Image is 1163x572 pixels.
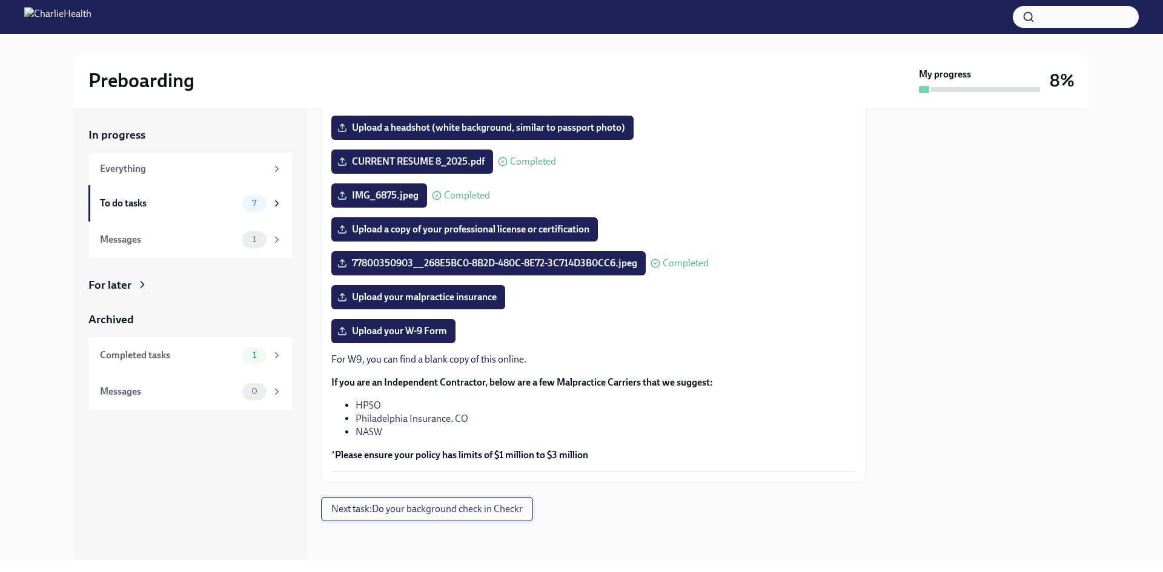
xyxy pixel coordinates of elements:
[356,399,381,411] a: HPSO
[88,68,194,93] h2: Preboarding
[1050,70,1075,91] h3: 8%
[88,127,292,143] a: In progress
[331,116,634,140] label: Upload a headshot (white background, similar to passport photo)
[331,183,427,208] label: IMG_6875.jpeg
[510,157,556,166] span: Completed
[245,199,263,208] span: 7
[663,258,709,268] span: Completed
[321,497,533,521] button: Next task:Do your background check in Checkr
[88,373,292,410] a: Messages0
[340,223,589,235] span: Upload a copy of your professional license or certification
[356,426,382,438] a: NASW
[245,350,263,360] span: 1
[331,376,713,388] strong: If you are an Independent Contractor, below are a few Malpractice Carriers that we suggest:
[340,189,419,202] span: IMG_6875.jpeg
[340,156,485,168] span: CURRENT RESUME 8_2025.pdf
[331,217,598,242] label: Upload a copy of your professional license or certification
[340,122,625,134] span: Upload a headshot (white background, similar to passport photo)
[100,233,237,246] div: Messages
[88,337,292,373] a: Completed tasks1
[340,325,447,337] span: Upload your W-9 Form
[88,153,292,185] a: Everything
[88,277,292,293] a: For later
[444,191,490,200] span: Completed
[356,413,468,424] a: Philadelphia Insurance. CO
[919,68,971,81] strong: My progress
[100,385,237,398] div: Messages
[100,349,237,362] div: Completed tasks
[88,277,131,293] div: For later
[331,503,523,515] span: Next task : Do your background check in Checkr
[340,257,637,269] span: 77800350903__268E5BC0-8B2D-480C-8E72-3C714D3B0CC6.jpeg
[88,222,292,258] a: Messages1
[331,251,646,275] label: 77800350903__268E5BC0-8B2D-480C-8E72-3C714D3B0CC6.jpeg
[100,162,267,176] div: Everything
[335,449,588,461] strong: Please ensure your policy has limits of $1 million to $3 million
[331,353,856,366] p: For W9, you can find a blank copy of this online.
[88,185,292,222] a: To do tasks7
[331,285,505,309] label: Upload your malpractice insurance
[88,312,292,327] a: Archived
[340,291,497,303] span: Upload your malpractice insurance
[24,7,91,27] img: CharlieHealth
[244,387,265,396] span: 0
[331,150,493,174] label: CURRENT RESUME 8_2025.pdf
[331,319,456,343] label: Upload your W-9 Form
[245,235,263,244] span: 1
[100,197,237,210] div: To do tasks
